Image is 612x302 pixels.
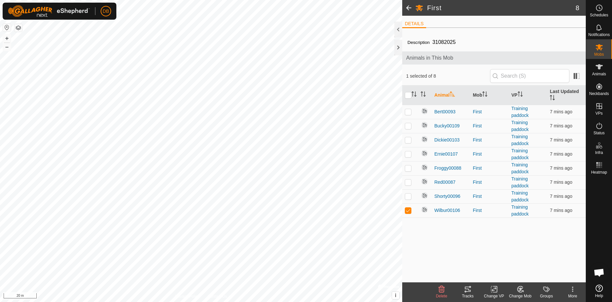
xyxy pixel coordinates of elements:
[490,69,569,83] input: Search (S)
[421,121,428,129] img: returning off
[473,137,506,143] div: First
[402,20,426,28] li: DETAILS
[594,52,604,56] span: Mobs
[511,162,529,174] a: Training paddock
[550,123,572,128] span: 15 Oct 2025, 6:34 pm
[550,194,572,199] span: 15 Oct 2025, 6:34 pm
[591,170,607,174] span: Heatmap
[511,106,529,118] a: Training paddock
[511,120,529,132] a: Training paddock
[8,5,90,17] img: Gallagher Logo
[473,123,506,129] div: First
[550,165,572,171] span: 15 Oct 2025, 6:34 pm
[395,293,396,298] span: i
[533,293,560,299] div: Groups
[421,178,428,185] img: returning off
[103,8,109,15] span: DB
[207,293,227,299] a: Contact Us
[482,92,487,98] p-sorticon: Activate to sort
[421,149,428,157] img: returning off
[507,293,533,299] div: Change Mob
[421,107,428,115] img: returning off
[455,293,481,299] div: Tracks
[434,165,462,172] span: Froggy00088
[511,190,529,202] a: Training paddock
[595,294,603,298] span: Help
[576,3,579,13] span: 8
[509,85,547,105] th: VP
[588,33,610,37] span: Notifications
[473,151,506,158] div: First
[3,34,11,42] button: +
[473,165,506,172] div: First
[175,293,200,299] a: Privacy Policy
[421,135,428,143] img: returning off
[392,292,399,299] button: i
[481,293,507,299] div: Change VP
[421,92,426,98] p-sorticon: Activate to sort
[595,111,602,115] span: VPs
[511,134,529,146] a: Training paddock
[511,204,529,217] a: Training paddock
[511,148,529,160] a: Training paddock
[590,13,608,17] span: Schedules
[518,92,523,98] p-sorticon: Activate to sort
[589,92,609,96] span: Neckbands
[14,24,22,32] button: Map Layers
[473,108,506,115] div: First
[592,72,606,76] span: Animals
[511,176,529,188] a: Training paddock
[550,151,572,157] span: 15 Oct 2025, 6:34 pm
[411,92,417,98] p-sorticon: Activate to sort
[473,193,506,200] div: First
[3,24,11,31] button: Reset Map
[450,92,455,98] p-sorticon: Activate to sort
[470,85,509,105] th: Mob
[595,151,603,155] span: Infra
[550,208,572,213] span: 15 Oct 2025, 6:34 pm
[434,123,460,129] span: Bucky00109
[421,163,428,171] img: returning off
[406,73,490,80] span: 1 selected of 8
[406,54,582,62] span: Animals in This Mob
[421,206,428,214] img: returning off
[550,137,572,142] span: 15 Oct 2025, 6:34 pm
[434,137,460,143] span: Dickie00103
[547,85,586,105] th: Last Updated
[550,96,555,101] p-sorticon: Activate to sort
[427,4,576,12] h2: First
[432,85,470,105] th: Animal
[550,179,572,185] span: 15 Oct 2025, 6:34 pm
[586,282,612,300] a: Help
[421,192,428,199] img: returning off
[434,108,456,115] span: Bert00093
[560,293,586,299] div: More
[407,40,430,45] label: Description
[550,109,572,114] span: 15 Oct 2025, 6:34 pm
[589,263,609,282] div: Open chat
[434,179,456,186] span: Red00087
[3,43,11,51] button: –
[434,207,460,214] span: Wilbur00106
[593,131,604,135] span: Status
[430,37,458,47] span: 31082025
[434,151,458,158] span: Ernie00107
[436,294,447,298] span: Delete
[434,193,460,200] span: Shorty00096
[473,207,506,214] div: First
[473,179,506,186] div: First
